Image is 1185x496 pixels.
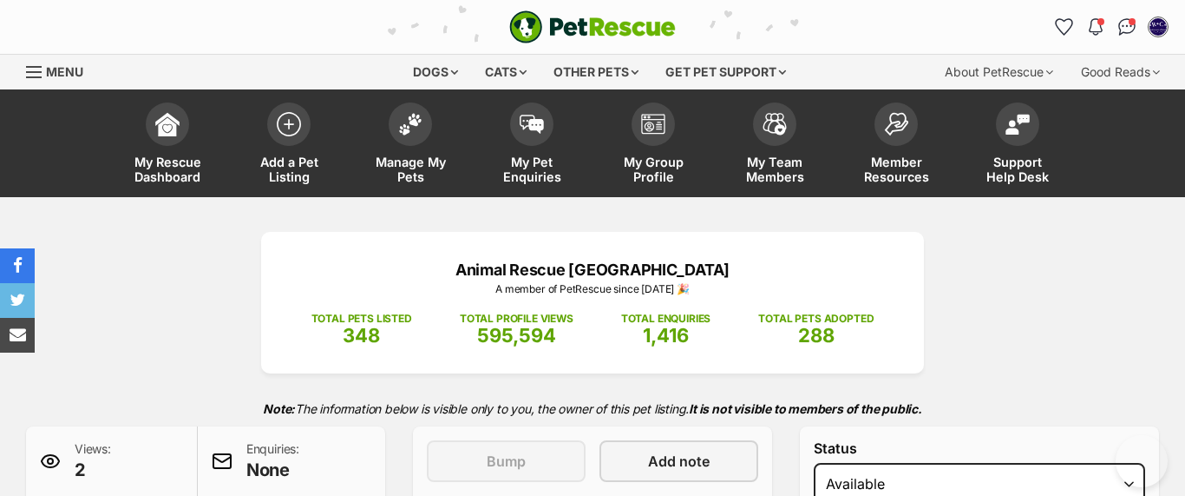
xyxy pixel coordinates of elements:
[641,114,665,135] img: group-profile-icon-3fa3cf56718a62981997c0bc7e787c4b2cf8bcc04b72c1350f741eb67cf2f40e.svg
[957,94,1078,197] a: Support Help Desk
[933,55,1065,89] div: About PetRescue
[798,324,835,347] span: 288
[592,94,714,197] a: My Group Profile
[979,155,1057,184] span: Support Help Desk
[107,94,228,197] a: My Rescue Dashboard
[736,155,814,184] span: My Team Members
[26,55,95,86] a: Menu
[689,401,922,416] strong: It is not visible to members of the public.
[75,458,111,482] span: 2
[401,55,470,89] div: Dogs
[350,94,471,197] a: Manage My Pets
[758,311,874,327] p: TOTAL PETS ADOPTED
[473,55,539,89] div: Cats
[460,311,573,327] p: TOTAL PROFILE VIEWS
[477,324,556,347] span: 595,594
[835,94,957,197] a: Member Resources
[599,440,758,482] a: Add note
[643,324,689,347] span: 1,416
[246,440,299,482] p: Enquiries:
[541,55,651,89] div: Other pets
[398,113,422,136] img: manage-my-pets-icon-02211641906a0b7f246fdf0571729dbe1e7629f14944591b6c1af311fb30b64b.svg
[1082,13,1110,41] button: Notifications
[1144,13,1172,41] button: My account
[763,113,787,136] img: team-members-icon-5396bd8760b3fe7c0b43da4ab00e1e3bb1a5d9ba89233759b79545d2d3fc5d0d.svg
[250,155,328,184] span: Add a Pet Listing
[487,451,526,472] span: Bump
[46,64,83,79] span: Menu
[1051,13,1172,41] ul: Account quick links
[371,155,449,184] span: Manage My Pets
[287,281,898,297] p: A member of PetRescue since [DATE] 🎉
[1051,13,1078,41] a: Favourites
[1149,18,1167,36] img: Heather Watkins profile pic
[509,10,676,43] img: logo-e224e6f780fb5917bec1dbf3a21bbac754714ae5b6737aabdf751b685950b380.svg
[653,55,798,89] div: Get pet support
[263,401,295,416] strong: Note:
[1116,435,1168,487] iframe: Help Scout Beacon - Open
[343,324,380,347] span: 348
[1089,18,1103,36] img: notifications-46538b983faf8c2785f20acdc204bb7945ddae34d4c08c2a6579f10ce5e182be.svg
[714,94,835,197] a: My Team Members
[277,112,301,136] img: add-pet-listing-icon-0afa8454b4691262ce3f59096e99ab1cd57d4a30225e0717b998d2c9b9846f56.svg
[509,10,676,43] a: PetRescue
[75,440,111,482] p: Views:
[493,155,571,184] span: My Pet Enquiries
[1118,18,1136,36] img: chat-41dd97257d64d25036548639549fe6c8038ab92f7586957e7f3b1b290dea8141.svg
[814,440,1145,456] label: Status
[246,458,299,482] span: None
[26,391,1159,427] p: The information below is visible only to you, the owner of this pet listing.
[857,155,935,184] span: Member Resources
[427,440,586,482] button: Bump
[471,94,592,197] a: My Pet Enquiries
[884,112,908,136] img: member-resources-icon-8e73f808a243e03378d46382f2149f9095a855e16c252ad45f914b54edf8863c.svg
[1069,55,1172,89] div: Good Reads
[311,311,412,327] p: TOTAL PETS LISTED
[621,311,710,327] p: TOTAL ENQUIRIES
[520,115,544,134] img: pet-enquiries-icon-7e3ad2cf08bfb03b45e93fb7055b45f3efa6380592205ae92323e6603595dc1f.svg
[1113,13,1141,41] a: Conversations
[128,155,206,184] span: My Rescue Dashboard
[228,94,350,197] a: Add a Pet Listing
[614,155,692,184] span: My Group Profile
[1005,114,1030,135] img: help-desk-icon-fdf02630f3aa405de69fd3d07c3f3aa587a6932b1a1747fa1d2bba05be0121f9.svg
[287,258,898,281] p: Animal Rescue [GEOGRAPHIC_DATA]
[155,112,180,136] img: dashboard-icon-eb2f2d2d3e046f16d808141f083e7271f6b2e854fb5c12c21221c1fb7104beca.svg
[648,451,710,472] span: Add note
